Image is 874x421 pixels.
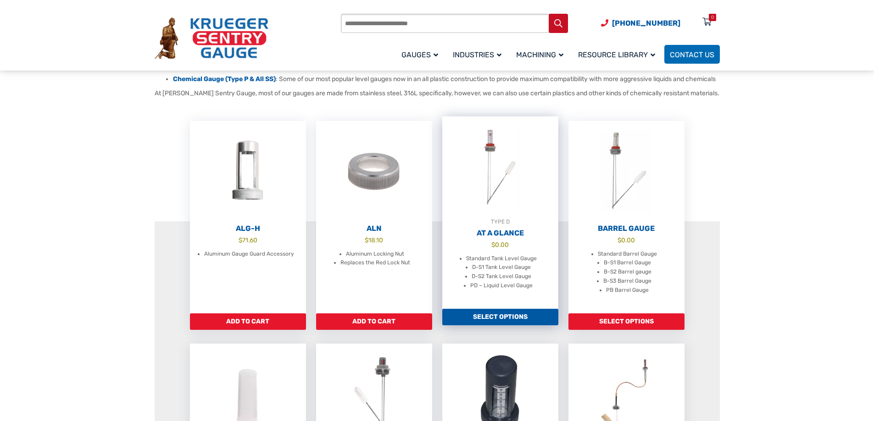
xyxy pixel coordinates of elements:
span: Contact Us [670,50,714,59]
li: Aluminum Locking Nut [346,250,404,259]
h2: Barrel Gauge [568,224,685,233]
div: TYPE D [442,217,558,226]
a: ALN $18.10 Aluminum Locking Nut Replaces the Red Lock Nut [316,121,432,313]
li: Standard Tank Level Gauge [466,254,537,263]
li: Aluminum Gauge Guard Accessory [204,250,294,259]
bdi: 0.00 [618,236,635,244]
span: Industries [453,50,501,59]
li: D-S1 Tank Level Gauge [472,263,531,272]
img: Krueger Sentry Gauge [155,17,268,60]
bdi: 18.10 [365,236,383,244]
span: Machining [516,50,563,59]
a: Add to cart: “At A Glance” [442,309,558,325]
li: B-S3 Barrel Gauge [603,277,651,286]
img: At A Glance [442,116,558,217]
li: B-S1 Barrel Gauge [604,258,651,268]
img: ALG-OF [190,121,306,222]
a: Machining [511,44,573,65]
a: TYPE DAt A Glance $0.00 Standard Tank Level Gauge D-S1 Tank Level Gauge D-S2 Tank Level Gauge PD ... [442,116,558,309]
a: Barrel Gauge $0.00 Standard Barrel Gauge B-S1 Barrel Gauge B-S2 Barrel gauge B-S3 Barrel Gauge PB... [568,121,685,313]
li: B-S2 Barrel gauge [604,268,651,277]
span: Resource Library [578,50,655,59]
span: $ [618,236,621,244]
a: Phone Number (920) 434-8860 [601,17,680,29]
a: Chemical Gauge (Type P & All SS) [173,75,276,83]
a: Add to cart: “Barrel Gauge” [568,313,685,330]
a: Gauges [396,44,447,65]
a: Add to cart: “ALG-H” [190,313,306,330]
a: Add to cart: “ALN” [316,313,432,330]
li: PD – Liquid Level Gauge [470,281,533,290]
bdi: 71.60 [239,236,257,244]
a: Industries [447,44,511,65]
bdi: 0.00 [491,241,509,248]
p: At [PERSON_NAME] Sentry Gauge, most of our gauges are made from stainless steel, 316L specificall... [155,88,720,98]
h2: ALG-H [190,224,306,233]
li: Standard Barrel Gauge [598,250,657,259]
li: Replaces the Red Lock Nut [340,258,410,268]
img: Barrel Gauge [568,121,685,222]
h2: At A Glance [442,229,558,238]
a: Resource Library [573,44,664,65]
img: ALN [316,121,432,222]
span: $ [491,241,495,248]
li: PB Barrel Gauge [606,286,649,295]
li: D-S2 Tank Level Gauge [472,272,531,281]
span: $ [365,236,368,244]
span: Gauges [401,50,438,59]
a: ALG-H $71.60 Aluminum Gauge Guard Accessory [190,121,306,313]
span: [PHONE_NUMBER] [612,19,680,27]
span: $ [239,236,242,244]
a: Contact Us [664,45,720,64]
div: 0 [711,14,714,21]
li: : Some of our most popular level gauges now in an all plastic construction to provide maximum com... [173,75,720,84]
h2: ALN [316,224,432,233]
